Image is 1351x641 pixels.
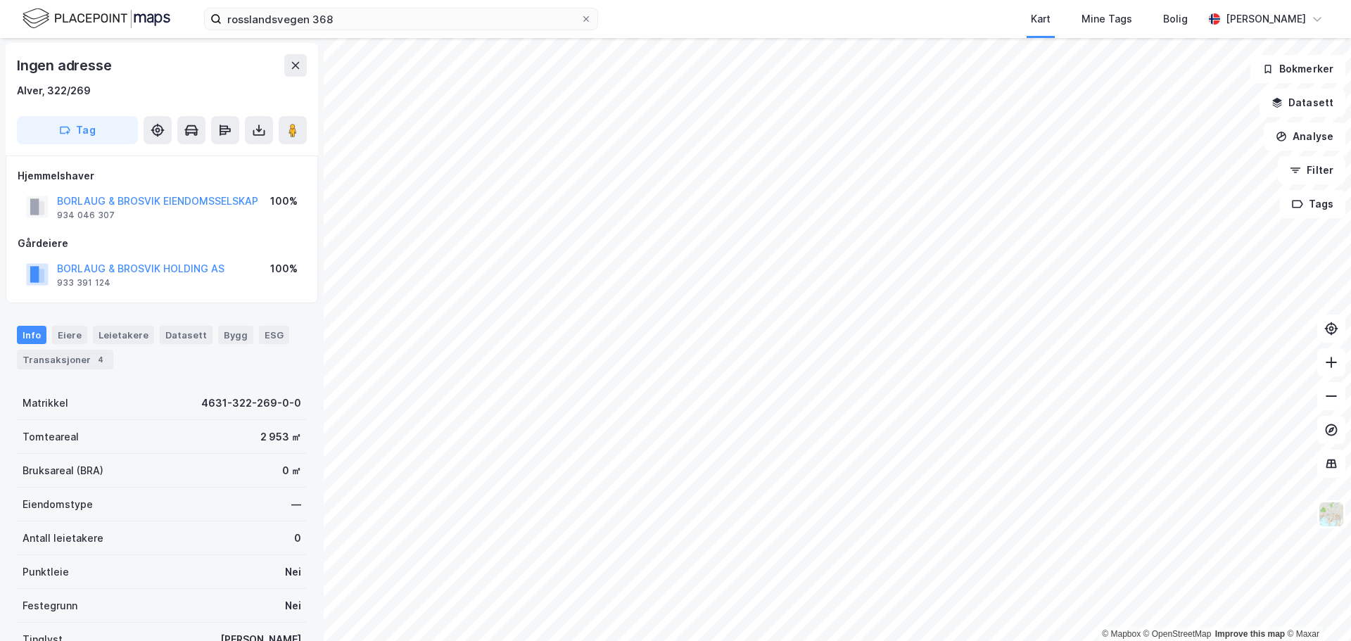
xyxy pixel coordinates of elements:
div: Alver, 322/269 [17,82,91,99]
input: Søk på adresse, matrikkel, gårdeiere, leietakere eller personer [222,8,581,30]
div: Mine Tags [1082,11,1132,27]
div: Bolig [1163,11,1188,27]
div: Bygg [218,326,253,344]
div: 933 391 124 [57,277,110,288]
div: 4631-322-269-0-0 [201,395,301,412]
div: 934 046 307 [57,210,115,221]
div: 100% [270,193,298,210]
button: Tag [17,116,138,144]
div: Eiere [52,326,87,344]
img: logo.f888ab2527a4732fd821a326f86c7f29.svg [23,6,170,31]
div: Festegrunn [23,597,77,614]
div: 2 953 ㎡ [260,429,301,445]
a: Improve this map [1215,629,1285,639]
div: Datasett [160,326,213,344]
div: Transaksjoner [17,350,113,369]
button: Analyse [1264,122,1345,151]
a: OpenStreetMap [1143,629,1212,639]
div: Ingen adresse [17,54,114,77]
div: Kontrollprogram for chat [1281,573,1351,641]
div: 0 ㎡ [282,462,301,479]
div: Leietakere [93,326,154,344]
a: Mapbox [1102,629,1141,639]
div: 100% [270,260,298,277]
div: Eiendomstype [23,496,93,513]
button: Datasett [1260,89,1345,117]
div: Matrikkel [23,395,68,412]
div: Hjemmelshaver [18,167,306,184]
div: [PERSON_NAME] [1226,11,1306,27]
button: Tags [1280,190,1345,218]
div: Tomteareal [23,429,79,445]
div: Punktleie [23,564,69,580]
div: Kart [1031,11,1051,27]
div: 0 [294,530,301,547]
div: Bruksareal (BRA) [23,462,103,479]
div: Info [17,326,46,344]
div: Antall leietakere [23,530,103,547]
div: Nei [285,597,301,614]
div: ESG [259,326,289,344]
button: Bokmerker [1250,55,1345,83]
div: Gårdeiere [18,235,306,252]
div: 4 [94,353,108,367]
div: Nei [285,564,301,580]
div: — [291,496,301,513]
button: Filter [1278,156,1345,184]
img: Z [1318,501,1345,528]
iframe: Chat Widget [1281,573,1351,641]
